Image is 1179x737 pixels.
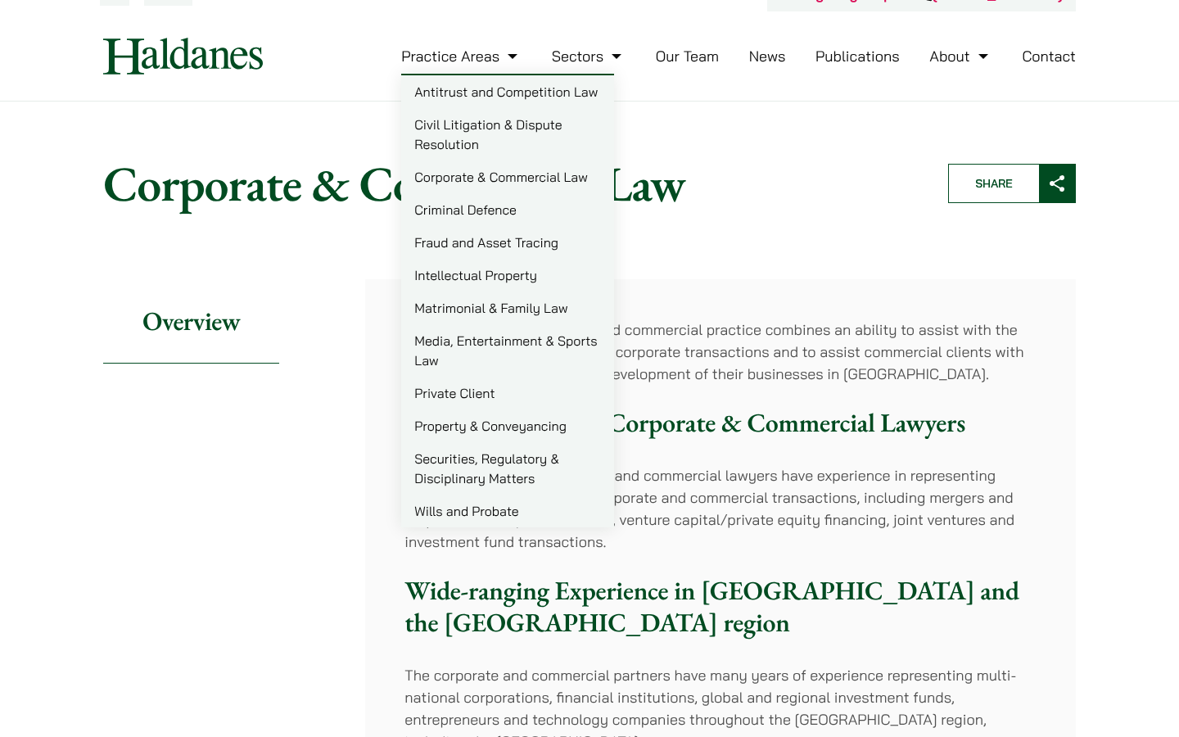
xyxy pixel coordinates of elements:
a: Publications [815,47,900,66]
a: Property & Conveyancing [401,409,614,442]
a: News [749,47,786,66]
a: Intellectual Property [401,259,614,292]
button: Share [948,164,1076,203]
h2: Overview [103,279,279,364]
p: [PERSON_NAME]’ corporate and commercial practice combines an ability to assist with the execution... [404,319,1037,385]
img: Logo of Haldanes [103,38,263,75]
a: Criminal Defence [401,193,614,226]
h1: Corporate & Commercial Law [103,154,920,213]
a: Civil Litigation & Dispute Resolution [401,108,614,161]
a: Practice Areas [401,47,522,66]
a: Securities, Regulatory & Disciplinary Matters [401,442,614,495]
a: Private Client [401,377,614,409]
span: Share [949,165,1039,202]
h3: A Focused Team of Corporate & Commercial Lawyers [404,407,1037,438]
a: Contact [1022,47,1076,66]
p: Our focused team of corporate and commercial lawyers have experience in representing clients in e... [404,464,1037,553]
a: Antitrust and Competition Law [401,75,614,108]
a: Corporate & Commercial Law [401,161,614,193]
a: Sectors [552,47,626,66]
h3: Wide-ranging Experience in [GEOGRAPHIC_DATA] and the [GEOGRAPHIC_DATA] region [404,575,1037,638]
a: About [929,47,992,66]
a: Media, Entertainment & Sports Law [401,324,614,377]
a: Fraud and Asset Tracing [401,226,614,259]
a: Our Team [656,47,719,66]
a: Matrimonial & Family Law [401,292,614,324]
a: Wills and Probate [401,495,614,527]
